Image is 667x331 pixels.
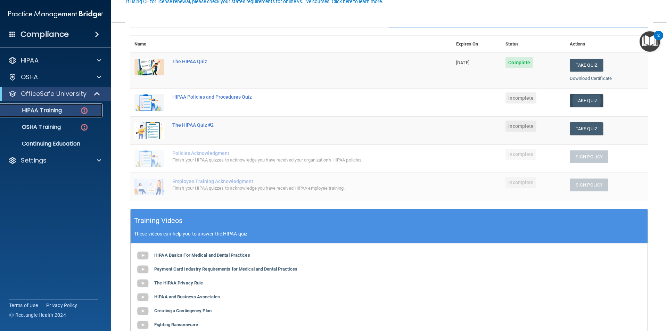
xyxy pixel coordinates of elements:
span: Complete [505,57,533,68]
p: OfficeSafe University [21,90,87,98]
button: Take Quiz [570,94,603,107]
a: Terms of Use [9,302,38,309]
div: The HIPAA Quiz #2 [172,122,417,128]
b: Creating a Contingency Plan [154,308,212,313]
div: 2 [657,35,660,44]
h4: Compliance [20,30,69,39]
th: Name [130,36,168,53]
span: Incomplete [505,149,536,160]
span: Ⓒ Rectangle Health 2024 [9,312,66,318]
span: Incomplete [505,92,536,104]
th: Status [501,36,566,53]
span: Incomplete [505,121,536,132]
img: gray_youtube_icon.38fcd6cc.png [136,263,150,276]
div: The HIPAA Quiz [172,59,417,64]
img: gray_youtube_icon.38fcd6cc.png [136,249,150,263]
b: HIPAA Basics For Medical and Dental Practices [154,253,250,258]
img: gray_youtube_icon.38fcd6cc.png [136,276,150,290]
b: Payment Card Industry Requirements for Medical and Dental Practices [154,266,297,272]
a: HIPAA [8,56,101,65]
p: HIPAA [21,56,39,65]
div: Policies Acknowledgment [172,150,417,156]
b: HIPAA and Business Associates [154,294,220,299]
div: Finish your HIPAA quizzes to acknowledge you have received HIPAA employee training. [172,184,417,192]
p: HIPAA Training [5,107,62,114]
img: PMB logo [8,7,103,21]
p: OSHA Training [5,124,61,131]
th: Expires On [452,36,501,53]
a: Privacy Policy [46,302,77,309]
a: Download Certificate [570,76,612,81]
span: Incomplete [505,177,536,188]
button: Sign Policy [570,179,608,191]
div: Employee Training Acknowledgment [172,179,417,184]
b: Fighting Ransomware [154,322,198,327]
a: OfficeSafe University [8,90,101,98]
div: Finish your HIPAA quizzes to acknowledge you have received your organization’s HIPAA policies. [172,156,417,164]
p: These videos can help you to answer the HIPAA quiz [134,231,644,237]
button: Open Resource Center, 2 new notifications [640,31,660,52]
p: Continuing Education [5,140,99,147]
p: Settings [21,156,47,165]
th: Actions [566,36,648,53]
p: OSHA [21,73,38,81]
a: OSHA [8,73,101,81]
button: Take Quiz [570,59,603,72]
span: [DATE] [456,60,469,65]
button: Take Quiz [570,122,603,135]
a: Settings [8,156,101,165]
b: The HIPAA Privacy Rule [154,280,203,286]
h5: Training Videos [134,215,183,227]
img: danger-circle.6113f641.png [80,123,89,132]
img: gray_youtube_icon.38fcd6cc.png [136,304,150,318]
button: Sign Policy [570,150,608,163]
img: danger-circle.6113f641.png [80,106,89,115]
div: HIPAA Policies and Procedures Quiz [172,94,417,100]
img: gray_youtube_icon.38fcd6cc.png [136,290,150,304]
